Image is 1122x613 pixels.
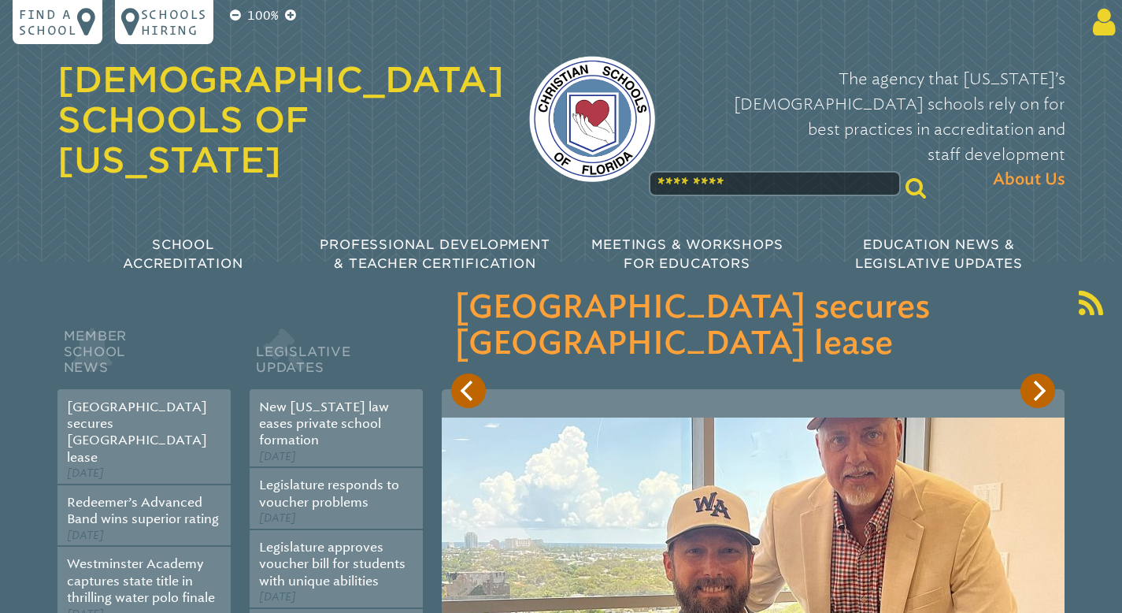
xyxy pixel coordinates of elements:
span: [DATE] [259,450,296,463]
p: 100% [244,6,282,25]
img: csf-logo-web-colors.png [529,56,655,182]
a: [DEMOGRAPHIC_DATA] Schools of [US_STATE] [57,59,504,180]
button: Previous [451,373,486,408]
span: [DATE] [67,529,104,542]
a: Westminster Academy captures state title in thrilling water polo finale [67,556,215,605]
a: New [US_STATE] law eases private school formation [259,399,389,448]
p: The agency that [US_STATE]’s [DEMOGRAPHIC_DATA] schools rely on for best practices in accreditati... [680,66,1065,192]
span: [DATE] [67,466,104,480]
p: Schools Hiring [141,6,207,38]
h2: Member School News [57,325,231,389]
a: Legislature responds to voucher problems [259,477,399,509]
span: Education News & Legislative Updates [855,237,1023,271]
span: Meetings & Workshops for Educators [591,237,783,271]
button: Next [1020,373,1055,408]
h3: [GEOGRAPHIC_DATA] secures [GEOGRAPHIC_DATA] lease [454,290,1052,362]
span: [DATE] [259,590,296,604]
span: About Us [993,167,1065,192]
p: Find a school [19,6,77,38]
a: Legislature approves voucher bill for students with unique abilities [259,540,405,589]
span: Professional Development & Teacher Certification [320,237,550,271]
a: Redeemer’s Advanced Band wins superior rating [67,495,219,526]
span: [DATE] [259,511,296,525]
h2: Legislative Updates [250,325,423,389]
a: [GEOGRAPHIC_DATA] secures [GEOGRAPHIC_DATA] lease [67,399,207,465]
span: School Accreditation [123,237,243,271]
